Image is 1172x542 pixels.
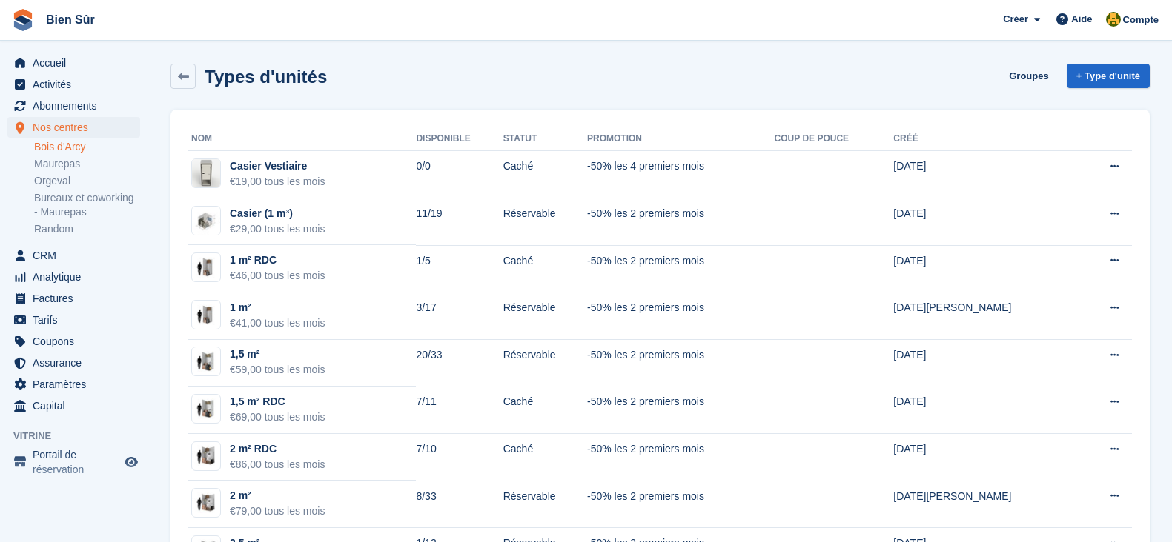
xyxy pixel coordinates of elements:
[34,222,140,236] a: Random
[34,140,140,154] a: Bois d'Arcy
[33,395,122,416] span: Capital
[34,174,140,188] a: Orgeval
[416,340,503,387] td: 20/33
[503,434,587,481] td: Caché
[416,151,503,198] td: 0/0
[503,481,587,528] td: Réservable
[587,198,775,246] td: -50% les 2 premiers mois
[192,207,220,235] img: locker%201m3.jpg
[7,310,140,330] a: menu
[893,151,1082,198] td: [DATE]
[893,198,1082,246] td: [DATE]
[230,158,325,174] div: Casier Vestiaire
[587,340,775,387] td: -50% les 2 premiers mois
[7,117,140,138] a: menu
[192,398,220,420] img: box-1,5m2.jpg
[416,127,503,151] th: Disponible
[503,340,587,387] td: Réservable
[503,151,587,198] td: Caché
[230,362,325,378] div: €59,00 tous les mois
[34,191,140,219] a: Bureaux et coworking - Maurepas
[33,447,122,477] span: Portail de réservation
[230,268,325,284] div: €46,00 tous les mois
[587,387,775,434] td: -50% les 2 premiers mois
[416,198,503,246] td: 11/19
[33,53,122,73] span: Accueil
[230,252,325,268] div: 1 m² RDC
[230,300,325,315] div: 1 m²
[893,245,1082,292] td: [DATE]
[7,288,140,309] a: menu
[230,441,325,457] div: 2 m² RDC
[192,304,220,326] img: 10-sqft-unit.jpg
[33,310,122,330] span: Tarifs
[192,159,220,187] img: locker%20petit%20casier.png
[230,503,325,519] div: €79,00 tous les mois
[587,434,775,481] td: -50% les 2 premiers mois
[7,96,140,116] a: menu
[33,288,122,309] span: Factures
[1123,13,1159,27] span: Compte
[503,198,587,246] td: Réservable
[503,245,587,292] td: Caché
[587,151,775,198] td: -50% les 4 premiers mois
[230,347,325,362] div: 1,5 m²
[33,267,122,287] span: Analytique
[7,374,140,395] a: menu
[33,245,122,266] span: CRM
[192,351,220,372] img: 15-sqft-unit.jpg
[230,221,325,237] div: €29,00 tous les mois
[33,117,122,138] span: Nos centres
[893,481,1082,528] td: [DATE][PERSON_NAME]
[1003,12,1028,27] span: Créer
[503,387,587,434] td: Caché
[13,429,148,444] span: Vitrine
[230,409,325,425] div: €69,00 tous les mois
[893,434,1082,481] td: [DATE]
[230,457,325,472] div: €86,00 tous les mois
[33,96,122,116] span: Abonnements
[230,206,325,221] div: Casier (1 m³)
[893,340,1082,387] td: [DATE]
[893,127,1082,151] th: Créé
[230,174,325,190] div: €19,00 tous les mois
[34,157,140,171] a: Maurepas
[7,267,140,287] a: menu
[7,447,140,477] a: menu
[40,7,101,32] a: Bien Sûr
[192,492,220,514] img: 20-sqft-unit.jpg
[7,352,140,373] a: menu
[416,434,503,481] td: 7/10
[416,292,503,340] td: 3/17
[230,394,325,409] div: 1,5 m² RDC
[33,374,122,395] span: Paramètres
[1067,64,1150,88] a: + Type d'unité
[416,245,503,292] td: 1/5
[33,352,122,373] span: Assurance
[7,74,140,95] a: menu
[188,127,416,151] th: Nom
[192,445,220,466] img: box-2m2.jpg
[7,53,140,73] a: menu
[587,292,775,340] td: -50% les 2 premiers mois
[192,257,220,278] img: box-1m2.jpg
[587,127,775,151] th: Promotion
[122,453,140,471] a: Boutique d'aperçu
[205,67,327,87] h2: Types d'unités
[230,315,325,331] div: €41,00 tous les mois
[7,395,140,416] a: menu
[1106,12,1121,27] img: Fatima Kelaaoui
[587,245,775,292] td: -50% les 2 premiers mois
[7,245,140,266] a: menu
[587,481,775,528] td: -50% les 2 premiers mois
[503,127,587,151] th: Statut
[33,331,122,352] span: Coupons
[893,387,1082,434] td: [DATE]
[1003,64,1054,88] a: Groupes
[12,9,34,31] img: stora-icon-8386f47178a22dfd0bd8f6a31ec36ba5ce8667c1dd55bd0f319d3a0aa187defe.svg
[230,488,325,503] div: 2 m²
[33,74,122,95] span: Activités
[893,292,1082,340] td: [DATE][PERSON_NAME]
[503,292,587,340] td: Réservable
[1071,12,1092,27] span: Aide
